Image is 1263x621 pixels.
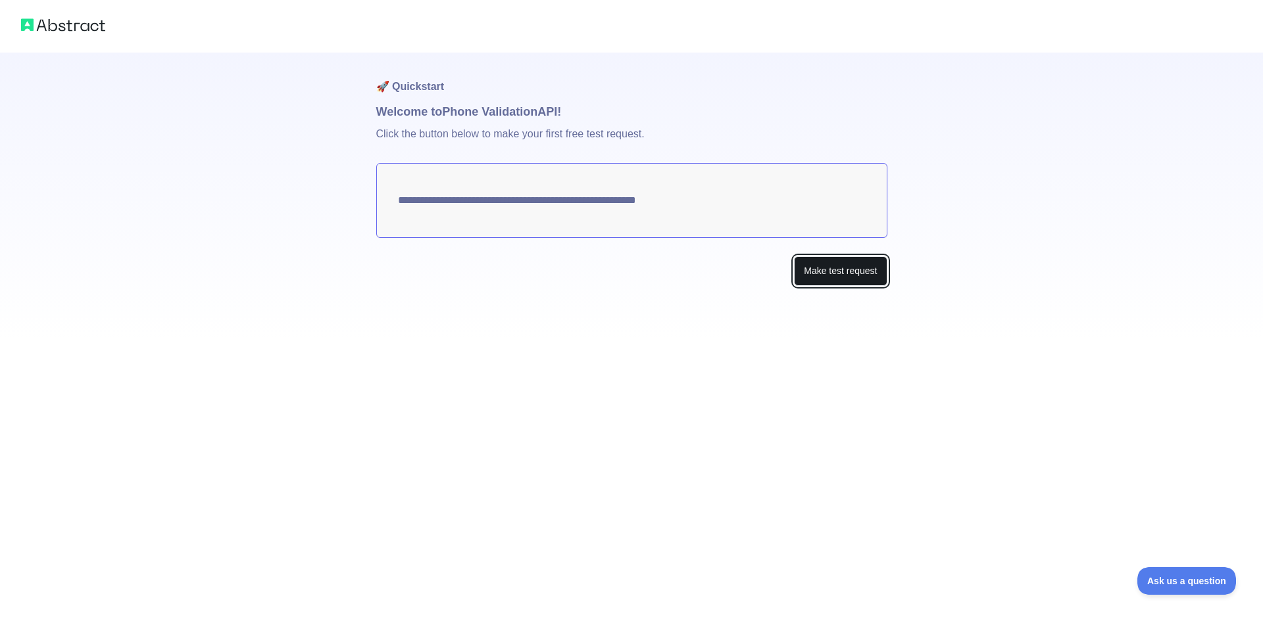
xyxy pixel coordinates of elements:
[376,103,887,121] h1: Welcome to Phone Validation API!
[1137,567,1237,595] iframe: Toggle Customer Support
[21,16,105,34] img: Abstract logo
[376,53,887,103] h1: 🚀 Quickstart
[794,256,887,286] button: Make test request
[376,121,887,163] p: Click the button below to make your first free test request.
